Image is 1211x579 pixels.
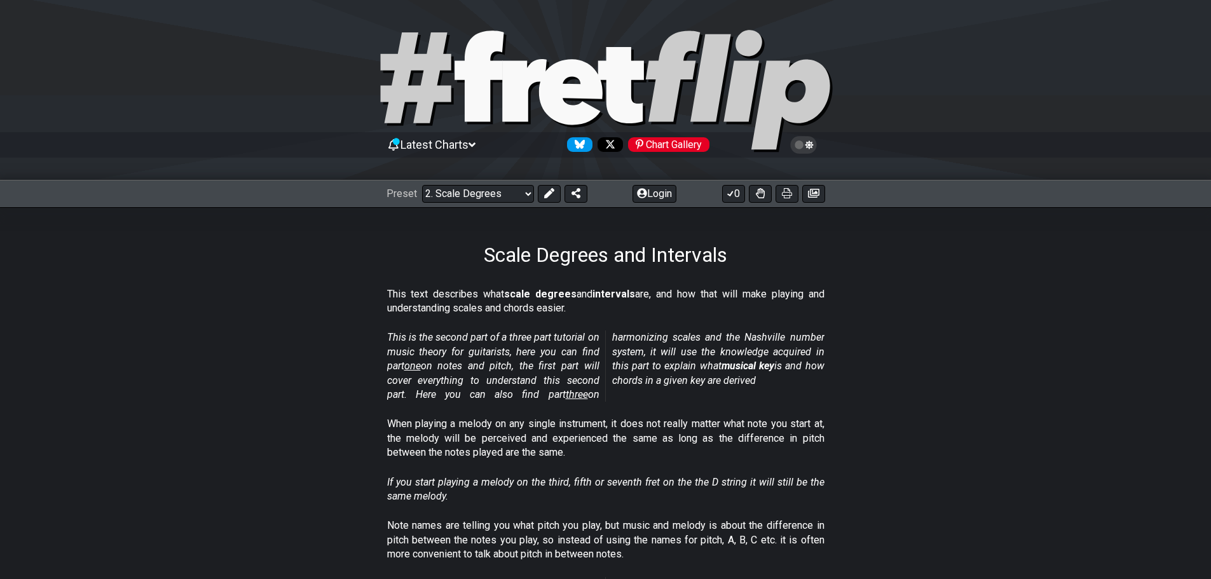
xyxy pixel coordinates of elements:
span: Latest Charts [400,138,469,151]
strong: scale degrees [504,288,577,300]
strong: intervals [592,288,635,300]
span: Preset [387,187,417,200]
a: Follow #fretflip at Bluesky [562,137,592,152]
button: 0 [722,185,745,203]
button: Print [776,185,798,203]
em: If you start playing a melody on the third, fifth or seventh fret on the the D string it will sti... [387,476,824,502]
button: Create image [802,185,825,203]
h1: Scale Degrees and Intervals [484,243,727,267]
a: Follow #fretflip at X [592,137,623,152]
p: This text describes what and are, and how that will make playing and understanding scales and cho... [387,287,824,316]
p: Note names are telling you what pitch you play, but music and melody is about the difference in p... [387,519,824,561]
p: When playing a melody on any single instrument, it does not really matter what note you start at,... [387,417,824,460]
span: Toggle light / dark theme [797,139,811,151]
button: Toggle Dexterity for all fretkits [749,185,772,203]
span: three [566,388,588,400]
button: Edit Preset [538,185,561,203]
button: Login [633,185,676,203]
strong: musical key [722,360,774,372]
button: Share Preset [564,185,587,203]
em: This is the second part of a three part tutorial on music theory for guitarists, here you can fin... [387,331,824,400]
a: #fretflip at Pinterest [623,137,709,152]
span: one [404,360,421,372]
div: Chart Gallery [628,137,709,152]
select: Preset [422,185,534,203]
